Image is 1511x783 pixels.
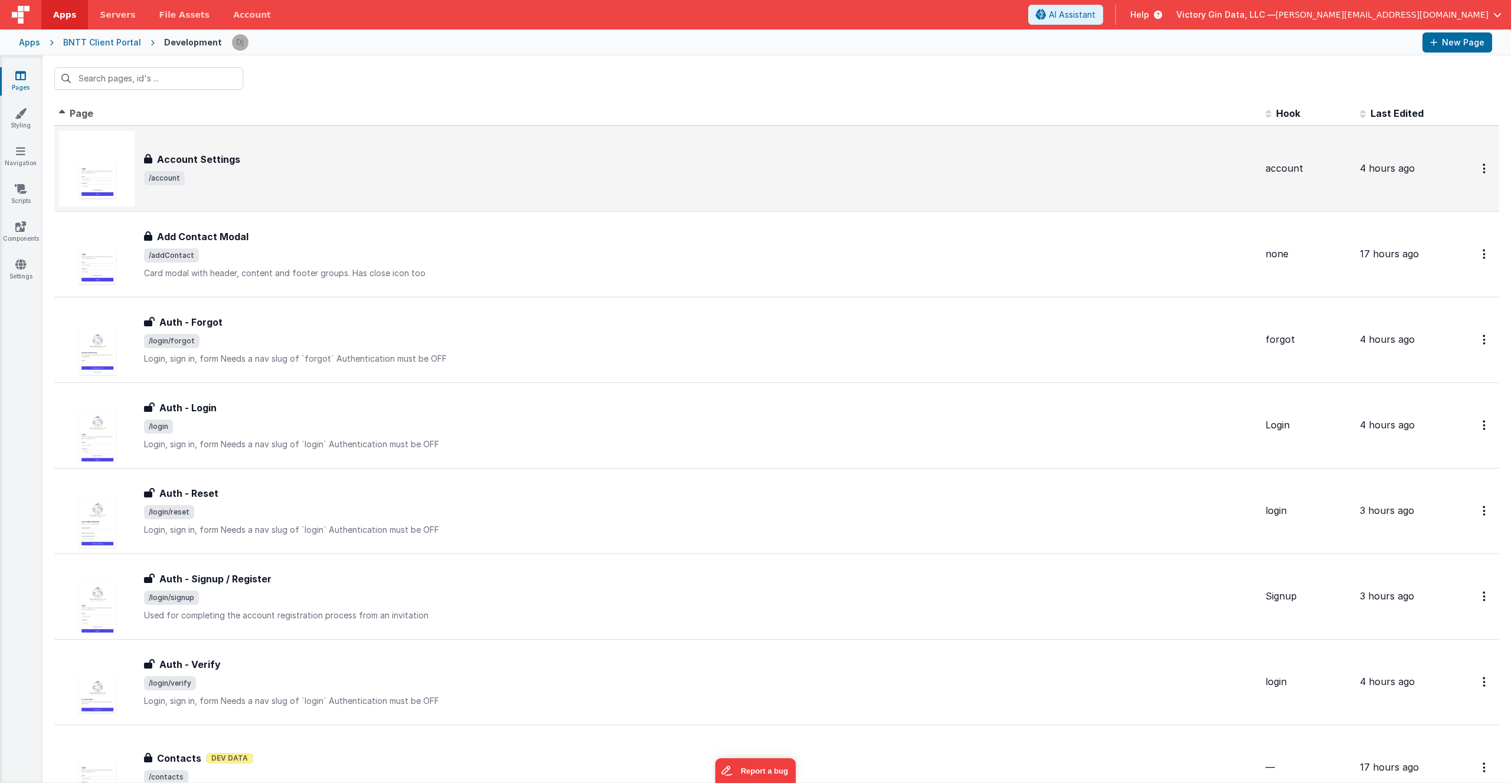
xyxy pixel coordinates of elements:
[1360,590,1414,602] span: 3 hours ago
[19,37,40,48] div: Apps
[144,248,199,263] span: /addContact
[1476,499,1494,523] button: Options
[1422,32,1492,53] button: New Page
[1176,9,1502,21] button: Victory Gin Data, LLC — [PERSON_NAME][EMAIL_ADDRESS][DOMAIN_NAME]
[1265,761,1275,773] span: —
[1028,5,1103,25] button: AI Assistant
[159,657,221,671] h3: Auth - Verify
[53,9,76,21] span: Apps
[144,438,1256,450] p: Login, sign in, form Needs a nav slug of `login` Authentication must be OFF
[157,152,240,166] h3: Account Settings
[1476,242,1494,266] button: Options
[1265,675,1350,689] div: login
[1265,247,1350,261] div: none
[1476,156,1494,181] button: Options
[1176,9,1275,21] span: Victory Gin Data, LLC —
[715,758,796,783] iframe: Marker.io feedback button
[144,695,1256,707] p: Login, sign in, form Needs a nav slug of `login` Authentication must be OFF
[1360,333,1415,345] span: 4 hours ago
[159,572,272,586] h3: Auth - Signup / Register
[54,67,243,90] input: Search pages, id's ...
[144,334,199,348] span: /login/forgot
[159,9,210,21] span: File Assets
[144,676,196,690] span: /login/verify
[159,486,218,500] h3: Auth - Reset
[159,315,223,329] h3: Auth - Forgot
[70,107,93,119] span: Page
[144,353,1256,365] p: Login, sign in, form Needs a nav slug of `forgot` Authentication must be OFF
[1371,107,1424,119] span: Last Edited
[1360,248,1419,260] span: 17 hours ago
[144,610,1256,621] p: Used for completing the account registration process from an invitation
[1265,418,1350,432] div: Login
[100,9,135,21] span: Servers
[1265,504,1350,517] div: login
[144,171,185,185] span: /account
[1276,107,1300,119] span: Hook
[1476,670,1494,694] button: Options
[1360,676,1415,687] span: 4 hours ago
[144,267,1256,279] p: Card modal with header, content and footer groups. Has close icon too
[206,753,253,764] span: Dev Data
[157,230,248,244] h3: Add Contact Modal
[144,420,173,434] span: /login
[1265,589,1350,603] div: Signup
[159,401,217,415] h3: Auth - Login
[1360,162,1415,174] span: 4 hours ago
[144,591,199,605] span: /login/signup
[63,37,141,48] div: BNTT Client Portal
[1360,504,1414,516] span: 3 hours ago
[1275,9,1489,21] span: [PERSON_NAME][EMAIL_ADDRESS][DOMAIN_NAME]
[164,37,222,48] div: Development
[1476,755,1494,779] button: Options
[1360,761,1419,773] span: 17 hours ago
[157,751,201,765] h3: Contacts
[1265,162,1350,175] div: account
[1049,9,1095,21] span: AI Assistant
[1476,413,1494,437] button: Options
[1476,584,1494,608] button: Options
[232,34,248,51] img: f3d315f864dfd729bbf95c1be5919636
[1265,333,1350,346] div: forgot
[144,524,1256,536] p: Login, sign in, form Needs a nav slug of `login` Authentication must be OFF
[1130,9,1149,21] span: Help
[144,505,194,519] span: /login/reset
[1360,419,1415,431] span: 4 hours ago
[1476,327,1494,352] button: Options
